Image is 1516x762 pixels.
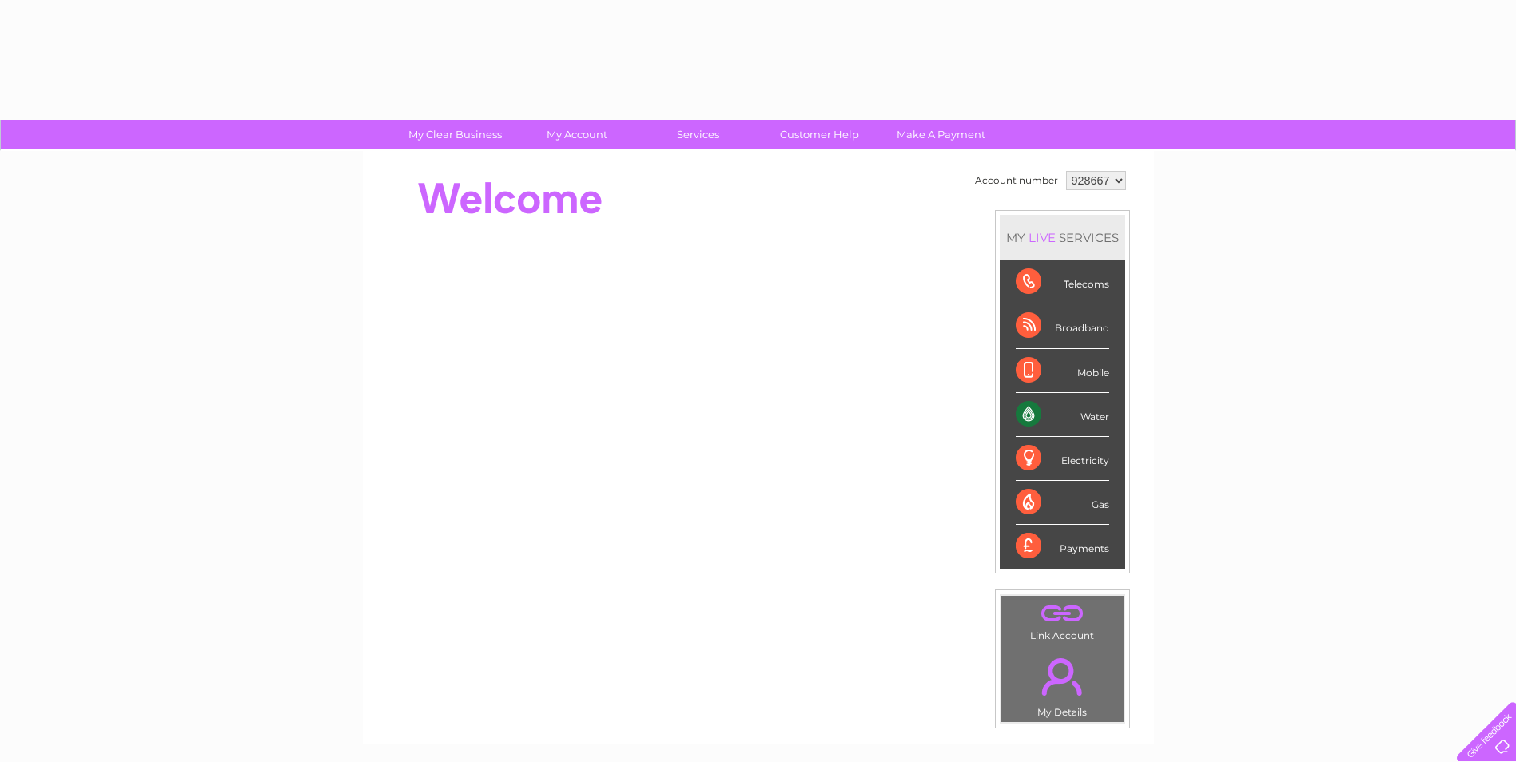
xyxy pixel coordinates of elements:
a: . [1005,649,1120,704]
td: Account number [971,167,1062,194]
a: Customer Help [754,120,885,149]
td: My Details [1001,645,1124,723]
div: Water [1016,393,1109,437]
div: Gas [1016,481,1109,525]
div: Broadband [1016,304,1109,348]
div: Telecoms [1016,260,1109,304]
a: Make A Payment [875,120,1007,149]
a: My Account [511,120,643,149]
td: Link Account [1001,595,1124,645]
div: MY SERVICES [1000,215,1125,260]
a: My Clear Business [389,120,521,149]
a: . [1005,600,1120,628]
div: Electricity [1016,437,1109,481]
a: Services [632,120,764,149]
div: LIVE [1025,230,1059,245]
div: Mobile [1016,349,1109,393]
div: Payments [1016,525,1109,568]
